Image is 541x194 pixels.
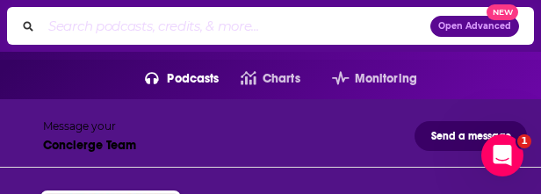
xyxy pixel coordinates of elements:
[481,134,523,176] iframe: Intercom live chat
[167,67,219,91] span: Podcasts
[355,67,417,91] span: Monitoring
[415,121,527,151] button: Send a message
[438,22,511,31] span: Open Advanced
[263,67,300,91] span: Charts
[220,65,300,93] a: Charts
[487,4,518,21] span: New
[517,134,531,148] span: 1
[430,16,519,37] button: Open AdvancedNew
[41,12,430,40] input: Search podcasts, credits, & more...
[7,7,534,45] div: Search podcasts, credits, & more...
[43,119,136,133] div: Message your
[124,65,220,93] button: open menu
[311,65,417,93] button: open menu
[43,138,136,153] div: Concierge Team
